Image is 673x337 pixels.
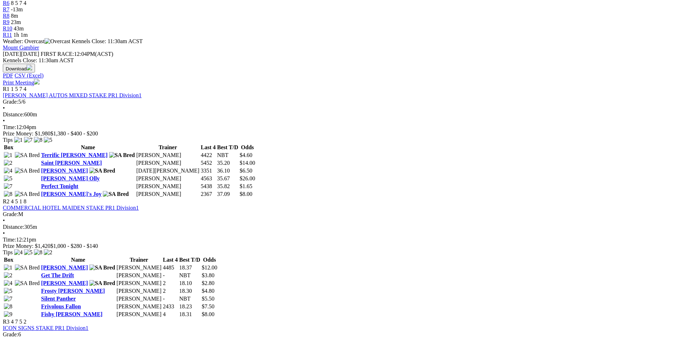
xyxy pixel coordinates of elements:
[200,144,216,151] th: Last 4
[4,303,12,310] img: 8
[116,311,162,318] td: [PERSON_NAME]
[3,19,10,25] span: R9
[4,296,12,302] img: 7
[41,144,135,151] th: Name
[44,249,52,256] img: 2
[34,137,42,143] img: 8
[41,152,107,158] a: Terrific [PERSON_NAME]
[3,224,24,230] span: Distance:
[136,152,200,159] td: [PERSON_NAME]
[24,137,33,143] img: 7
[41,168,88,174] a: [PERSON_NAME]
[179,295,201,302] td: NBT
[3,111,670,118] div: 600m
[136,175,200,182] td: [PERSON_NAME]
[3,25,12,31] a: R10
[11,86,26,92] span: 1 5 7 4
[240,168,252,174] span: $6.50
[3,72,13,79] a: PDF
[4,144,13,150] span: Box
[200,167,216,174] td: 3351
[103,191,129,197] img: SA Bred
[179,280,201,287] td: 18.10
[116,295,162,302] td: [PERSON_NAME]
[3,92,142,98] a: [PERSON_NAME] AUTOS MIXED STAKE PR1 Division1
[179,311,201,318] td: 18.31
[51,130,98,136] span: $1,380 - $400 - $200
[201,256,218,263] th: Odds
[3,51,21,57] span: [DATE]
[41,303,81,309] a: Frivolous Fallon
[3,80,40,86] a: Print Meeting
[179,303,201,310] td: 18.23
[136,167,200,174] td: [DATE][PERSON_NAME]
[200,191,216,198] td: 2367
[41,51,74,57] span: FIRST RACE:
[179,256,201,263] th: Best T/D
[3,32,12,38] a: R11
[3,224,670,230] div: 305m
[34,249,42,256] img: 8
[200,159,216,167] td: 5452
[3,217,5,223] span: •
[4,311,12,318] img: 9
[116,272,162,279] td: [PERSON_NAME]
[4,191,12,197] img: 8
[4,288,12,294] img: 5
[15,191,40,197] img: SA Bred
[116,264,162,271] td: [PERSON_NAME]
[3,243,670,249] div: Prize Money: $1,420
[240,152,252,158] span: $4.60
[217,167,239,174] td: 36.10
[41,272,74,278] a: Get The Drift
[24,249,33,256] img: 5
[179,264,201,271] td: 18.37
[4,272,12,279] img: 2
[163,295,178,302] td: -
[240,183,252,189] span: $1.65
[200,183,216,190] td: 5438
[217,144,239,151] th: Best T/D
[3,237,670,243] div: 12:21pm
[116,303,162,310] td: [PERSON_NAME]
[15,168,40,174] img: SA Bred
[202,265,217,271] span: $12.00
[3,111,24,117] span: Distance:
[202,311,214,317] span: $8.00
[3,319,10,325] span: R3
[26,65,32,70] img: download.svg
[3,13,10,19] span: R8
[240,191,252,197] span: $8.00
[136,144,200,151] th: Trainer
[3,105,5,111] span: •
[202,288,214,294] span: $4.80
[217,183,239,190] td: 35.82
[136,159,200,167] td: [PERSON_NAME]
[4,152,12,158] img: 1
[3,205,139,211] a: COMMERCIAL HOTEL MAIDEN STAKE PR1 Division1
[3,325,88,331] a: ICON SIGNS STAKE PR1 Division1
[3,237,16,243] span: Time:
[11,198,26,204] span: 4 5 1 8
[14,72,43,79] a: CSV (Excel)
[202,303,214,309] span: $7.50
[4,280,12,286] img: 4
[14,249,23,256] img: 4
[11,19,21,25] span: 23m
[41,288,105,294] a: Frosty [PERSON_NAME]
[163,287,178,295] td: 2
[3,64,35,72] button: Download
[41,191,101,197] a: [PERSON_NAME]'s Joy
[3,99,18,105] span: Grade:
[41,265,88,271] a: [PERSON_NAME]
[217,191,239,198] td: 37.09
[217,175,239,182] td: 35.67
[202,280,214,286] span: $2.80
[4,160,12,166] img: 2
[41,296,76,302] a: Silent Panther
[34,79,40,85] img: printer.svg
[202,296,214,302] span: $5.50
[163,303,178,310] td: 2433
[163,311,178,318] td: 4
